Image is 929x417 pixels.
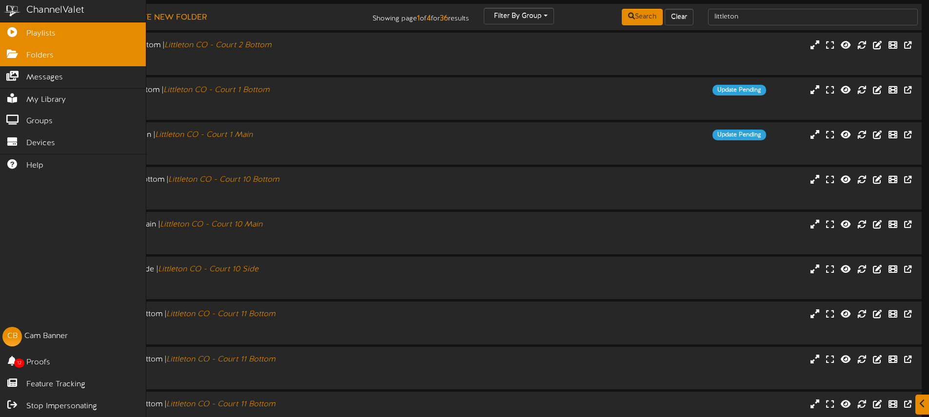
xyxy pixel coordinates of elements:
[155,131,253,139] i: Littleton CO - Court 1 Main
[39,194,395,202] div: # 16346
[39,264,395,275] div: Littleton CO - Court 10 Side |
[39,328,395,337] div: # 16349
[39,174,395,186] div: Littleton CO - Court 10 Bottom |
[164,41,271,50] i: Littleton CO - Court 2 Bottom
[39,365,395,373] div: PICKLR BOTTOM ( 16:9 )
[39,149,395,157] div: # 16314
[166,355,275,364] i: Littleton CO - Court 11 Bottom
[26,357,50,368] span: Proofs
[26,72,63,83] span: Messages
[26,3,84,18] div: ChannelValet
[484,8,554,24] button: Filter By Group
[26,50,54,61] span: Folders
[708,9,918,25] input: -- Search Playlists by Name --
[39,141,395,149] div: PICKLR MAIN ( 16:9 )
[39,230,395,239] div: PICKLR MAIN ( 16:9 )
[158,265,258,274] i: Littleton CO - Court 10 Side
[440,14,448,23] strong: 36
[39,59,395,68] div: # 16321
[39,239,395,247] div: # 16344
[2,327,22,346] div: CB
[39,130,395,141] div: Littleton CO - Court 1 Main |
[417,14,420,23] strong: 1
[665,9,693,25] button: Clear
[26,116,53,127] span: Groups
[39,219,395,230] div: Littleton CO - Court 10 Main |
[160,220,262,229] i: Littleton CO - Court 10 Main
[166,400,275,409] i: Littleton CO - Court 11 Bottom
[39,374,395,382] div: # 16350
[26,138,55,149] span: Devices
[26,379,85,390] span: Feature Tracking
[39,40,395,51] div: Littleton CO - Court 2 Bottom |
[24,331,68,342] div: Cam Banner
[166,310,275,319] i: Littleton CO - Court 11 Bottom
[327,8,476,24] div: Showing page of for results
[113,12,210,24] button: Create New Folder
[39,104,395,113] div: # 16318
[26,160,43,171] span: Help
[39,186,395,194] div: PICKLR BOTTOM ( 16:9 )
[427,14,431,23] strong: 4
[39,284,395,292] div: # 16345
[26,401,97,412] span: Stop Impersonating
[163,86,269,95] i: Littleton CO - Court 1 Bottom
[39,51,395,59] div: PICKLR BOTTOM ( 16:9 )
[39,354,395,365] div: Littleton CO - Court 11 Bottom |
[39,96,395,104] div: PICKLR BOTTOM ( 16:9 )
[168,175,279,184] i: Littleton CO - Court 10 Bottom
[39,309,395,320] div: Littleton CO - Court 11 Bottom |
[14,359,24,368] span: 12
[39,275,395,284] div: PICKLR SIDE ( 16:9 )
[39,320,395,328] div: PICKLR BOTTOM ( 16:9 )
[39,85,395,96] div: Littleton CO - Court 1 Bottom |
[622,9,663,25] button: Search
[26,95,66,106] span: My Library
[712,130,766,140] div: Update Pending
[26,28,56,39] span: Playlists
[712,85,766,95] div: Update Pending
[39,399,395,410] div: Littleton CO - Court 11 Bottom |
